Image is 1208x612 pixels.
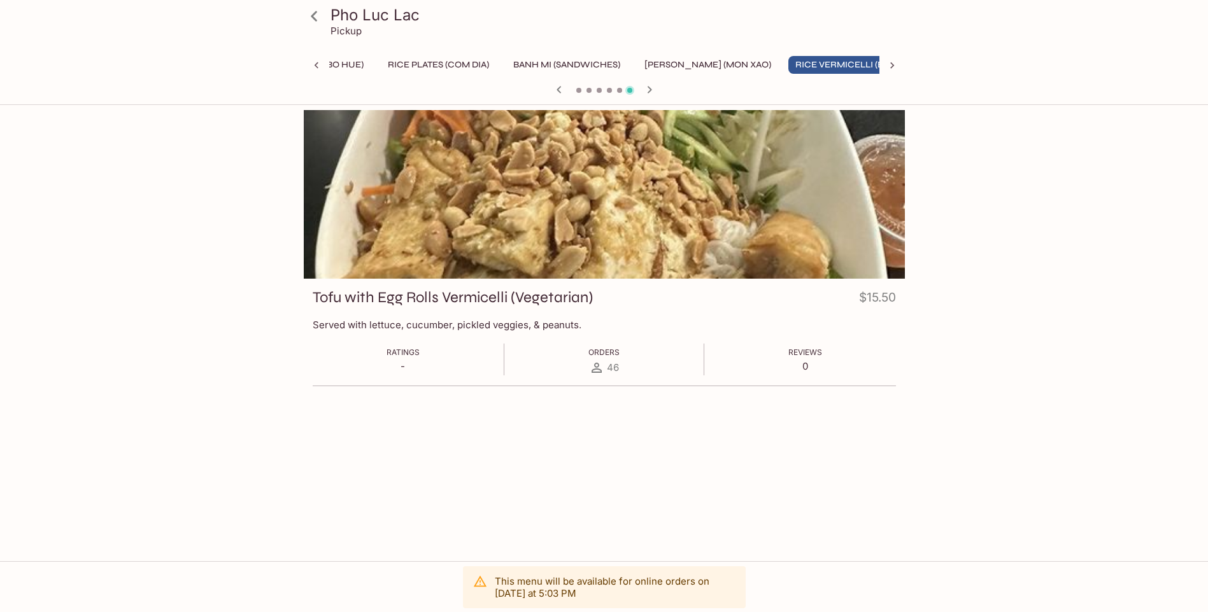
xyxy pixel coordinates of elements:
[588,347,620,357] span: Orders
[313,319,896,331] p: Served with lettuce, cucumber, pickled veggies, & peanuts.
[788,56,907,74] button: Rice Vermicelli (Bun)
[387,347,420,357] span: Ratings
[330,5,900,25] h3: Pho Luc Lac
[381,56,496,74] button: Rice Plates (Com Dia)
[637,56,778,74] button: [PERSON_NAME] (Mon Xao)
[859,288,896,312] h4: $15.50
[304,110,905,279] div: Tofu with Egg Rolls Vermicelli (Vegetarian)
[506,56,627,74] button: Banh Mi (Sandwiches)
[607,361,619,373] span: 46
[330,25,362,37] p: Pickup
[788,347,822,357] span: Reviews
[495,575,735,599] p: This menu will be available for online orders on [DATE] at 5:03 PM
[313,288,593,307] h3: Tofu with Egg Rolls Vermicelli (Vegetarian)
[788,360,822,372] p: 0
[387,360,420,372] p: -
